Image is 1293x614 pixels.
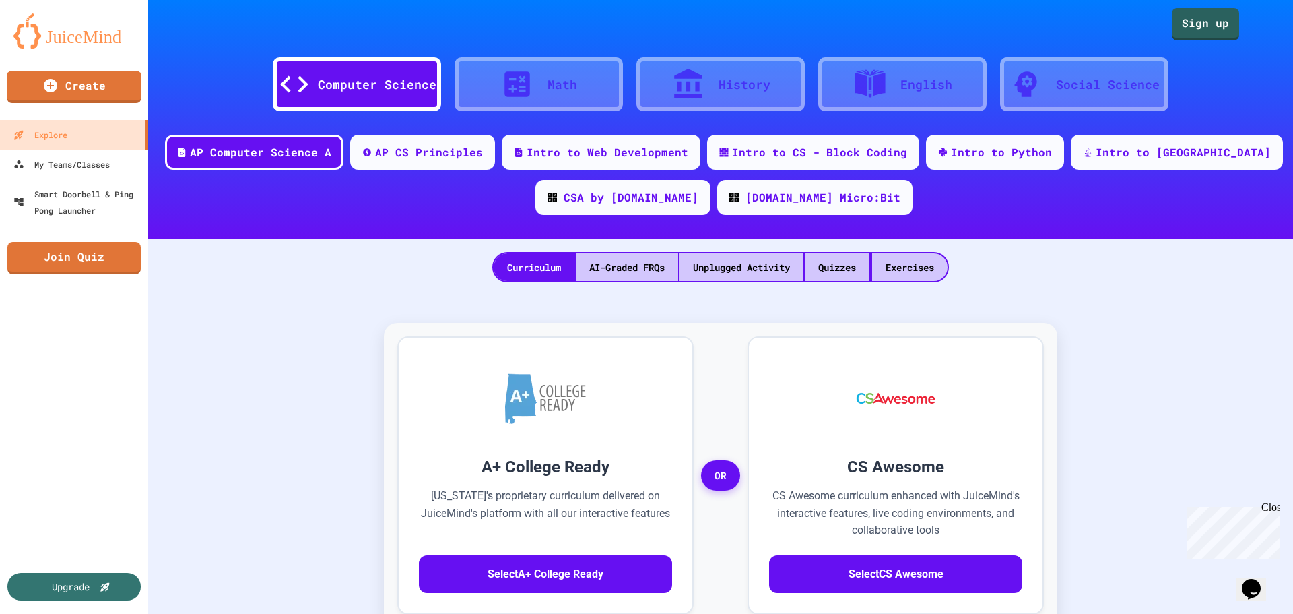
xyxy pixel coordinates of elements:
div: Intro to CS - Block Coding [732,144,907,160]
div: Social Science [1056,75,1160,94]
button: SelectCS Awesome [769,555,1022,593]
div: AP Computer Science A [190,144,331,160]
img: CODE_logo_RGB.png [729,193,739,202]
div: Explore [13,127,67,143]
p: [US_STATE]'s proprietary curriculum delivered on JuiceMind's platform with all our interactive fe... [419,487,672,539]
div: My Teams/Classes [13,156,110,173]
div: CSA by [DOMAIN_NAME] [564,189,698,206]
div: AI-Graded FRQs [576,253,678,281]
span: OR [701,460,740,491]
div: Intro to [GEOGRAPHIC_DATA] [1096,144,1271,160]
img: A+ College Ready [505,373,586,424]
div: History [719,75,770,94]
a: Join Quiz [7,242,141,274]
h3: A+ College Ready [419,455,672,479]
div: Intro to Python [951,144,1052,160]
img: logo-orange.svg [13,13,135,49]
img: CS Awesome [843,358,949,439]
div: Math [548,75,577,94]
div: English [900,75,952,94]
div: AP CS Principles [375,144,483,160]
a: Sign up [1172,8,1239,40]
img: CODE_logo_RGB.png [548,193,557,202]
p: CS Awesome curriculum enhanced with JuiceMind's interactive features, live coding environments, a... [769,487,1022,539]
div: Curriculum [494,253,574,281]
div: Unplugged Activity [679,253,803,281]
button: SelectA+ College Ready [419,555,672,593]
div: Computer Science [318,75,436,94]
div: Chat with us now!Close [5,5,93,86]
div: Intro to Web Development [527,144,688,160]
iframe: chat widget [1236,560,1280,601]
div: Exercises [872,253,948,281]
iframe: chat widget [1181,501,1280,559]
div: [DOMAIN_NAME] Micro:Bit [745,189,900,206]
div: Upgrade [52,580,90,594]
div: Smart Doorbell & Ping Pong Launcher [13,186,143,218]
div: Quizzes [805,253,869,281]
a: Create [7,71,141,103]
h3: CS Awesome [769,455,1022,479]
